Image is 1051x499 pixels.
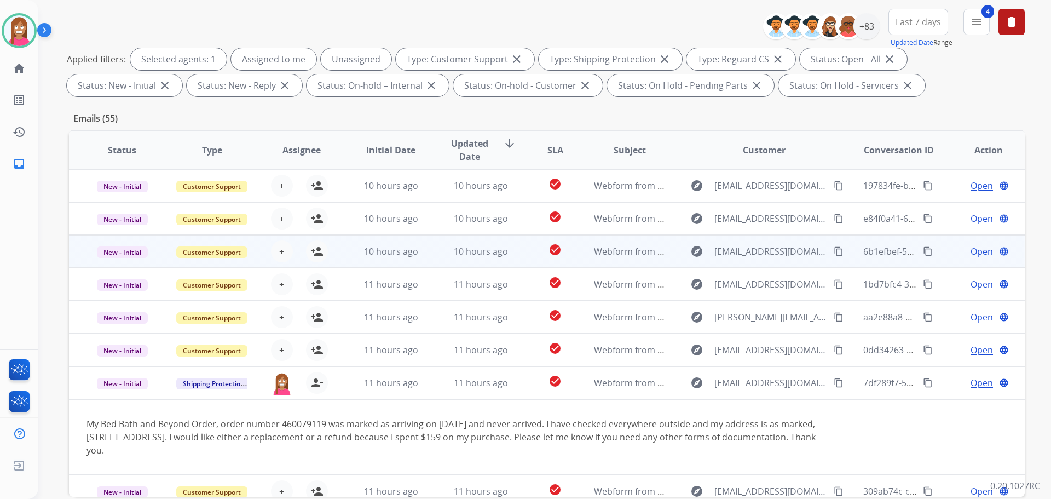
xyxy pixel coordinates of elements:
[310,278,324,291] mat-icon: person_add
[364,377,418,389] span: 11 hours ago
[923,214,933,223] mat-icon: content_copy
[279,212,284,225] span: +
[176,279,247,291] span: Customer Support
[891,38,933,47] button: Updated Date
[863,180,1032,192] span: 197834fe-b7da-4922-99d3-b8cd7c56b072
[690,179,703,192] mat-icon: explore
[594,344,842,356] span: Webform from [EMAIL_ADDRESS][DOMAIN_NAME] on [DATE]
[971,179,993,192] span: Open
[971,343,993,357] span: Open
[176,246,247,258] span: Customer Support
[454,485,508,497] span: 11 hours ago
[743,144,786,157] span: Customer
[714,376,827,389] span: [EMAIL_ADDRESS][DOMAIN_NAME]
[963,9,990,35] button: 4
[548,375,562,388] mat-icon: check_circle
[686,48,795,70] div: Type: Reguard CS
[510,53,523,66] mat-icon: close
[271,273,293,295] button: +
[594,213,842,225] span: Webform from [EMAIL_ADDRESS][DOMAIN_NAME] on [DATE]
[548,210,562,223] mat-icon: check_circle
[901,79,914,92] mat-icon: close
[863,213,1025,225] span: e84f0a41-607f-4340-8ac1-fcdbd9ec8068
[971,245,993,258] span: Open
[158,79,171,92] mat-icon: close
[176,486,247,498] span: Customer Support
[97,279,148,291] span: New - Initial
[454,377,508,389] span: 11 hours ago
[176,312,247,324] span: Customer Support
[714,179,827,192] span: [EMAIL_ADDRESS][DOMAIN_NAME]
[834,378,844,388] mat-icon: content_copy
[97,181,148,192] span: New - Initial
[690,311,703,324] mat-icon: explore
[364,278,418,290] span: 11 hours ago
[981,5,994,18] span: 4
[714,485,827,498] span: [EMAIL_ADDRESS][DOMAIN_NAME]
[923,345,933,355] mat-icon: content_copy
[271,339,293,361] button: +
[834,312,844,322] mat-icon: content_copy
[971,212,993,225] span: Open
[445,137,495,163] span: Updated Date
[971,278,993,291] span: Open
[310,485,324,498] mat-icon: person_add
[187,74,302,96] div: Status: New - Reply
[690,343,703,357] mat-icon: explore
[714,278,827,291] span: [EMAIL_ADDRESS][DOMAIN_NAME]
[454,311,508,323] span: 11 hours ago
[614,144,646,157] span: Subject
[935,131,1025,169] th: Action
[271,306,293,328] button: +
[923,486,933,496] mat-icon: content_copy
[453,74,603,96] div: Status: On-hold - Customer
[548,309,562,322] mat-icon: check_circle
[607,74,774,96] div: Status: On Hold - Pending Parts
[594,180,842,192] span: Webform from [EMAIL_ADDRESS][DOMAIN_NAME] on [DATE]
[454,180,508,192] span: 10 hours ago
[834,246,844,256] mat-icon: content_copy
[750,79,763,92] mat-icon: close
[888,9,948,35] button: Last 7 days
[13,94,26,107] mat-icon: list_alt
[990,479,1040,492] p: 0.20.1027RC
[971,311,993,324] span: Open
[800,48,907,70] div: Status: Open - All
[97,312,148,324] span: New - Initial
[863,245,1026,257] span: 6b1efbef-53fd-43b5-adac-0a00f0d4742d
[863,377,1030,389] span: 7df289f7-5d5b-4906-b366-4aae6d639914
[714,343,827,357] span: [EMAIL_ADDRESS][DOMAIN_NAME]
[999,181,1009,191] mat-icon: language
[271,175,293,197] button: +
[321,48,391,70] div: Unassigned
[1005,15,1018,28] mat-icon: delete
[282,144,321,157] span: Assignee
[923,279,933,289] mat-icon: content_copy
[503,137,516,150] mat-icon: arrow_downward
[863,311,1027,323] span: aa2e88a8-7696-4ff9-a263-bb7b522f9741
[13,157,26,170] mat-icon: inbox
[999,214,1009,223] mat-icon: language
[834,181,844,191] mat-icon: content_copy
[454,213,508,225] span: 10 hours ago
[366,144,415,157] span: Initial Date
[594,278,842,290] span: Webform from [EMAIL_ADDRESS][DOMAIN_NAME] on [DATE]
[279,485,284,498] span: +
[853,13,880,39] div: +83
[364,485,418,497] span: 11 hours ago
[970,15,983,28] mat-icon: menu
[594,377,842,389] span: Webform from [EMAIL_ADDRESS][DOMAIN_NAME] on [DATE]
[923,181,933,191] mat-icon: content_copy
[278,79,291,92] mat-icon: close
[202,144,222,157] span: Type
[307,74,449,96] div: Status: On-hold – Internal
[999,345,1009,355] mat-icon: language
[4,15,34,46] img: avatar
[999,312,1009,322] mat-icon: language
[97,378,148,389] span: New - Initial
[834,279,844,289] mat-icon: content_copy
[310,212,324,225] mat-icon: person_add
[883,53,896,66] mat-icon: close
[271,208,293,230] button: +
[310,343,324,357] mat-icon: person_add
